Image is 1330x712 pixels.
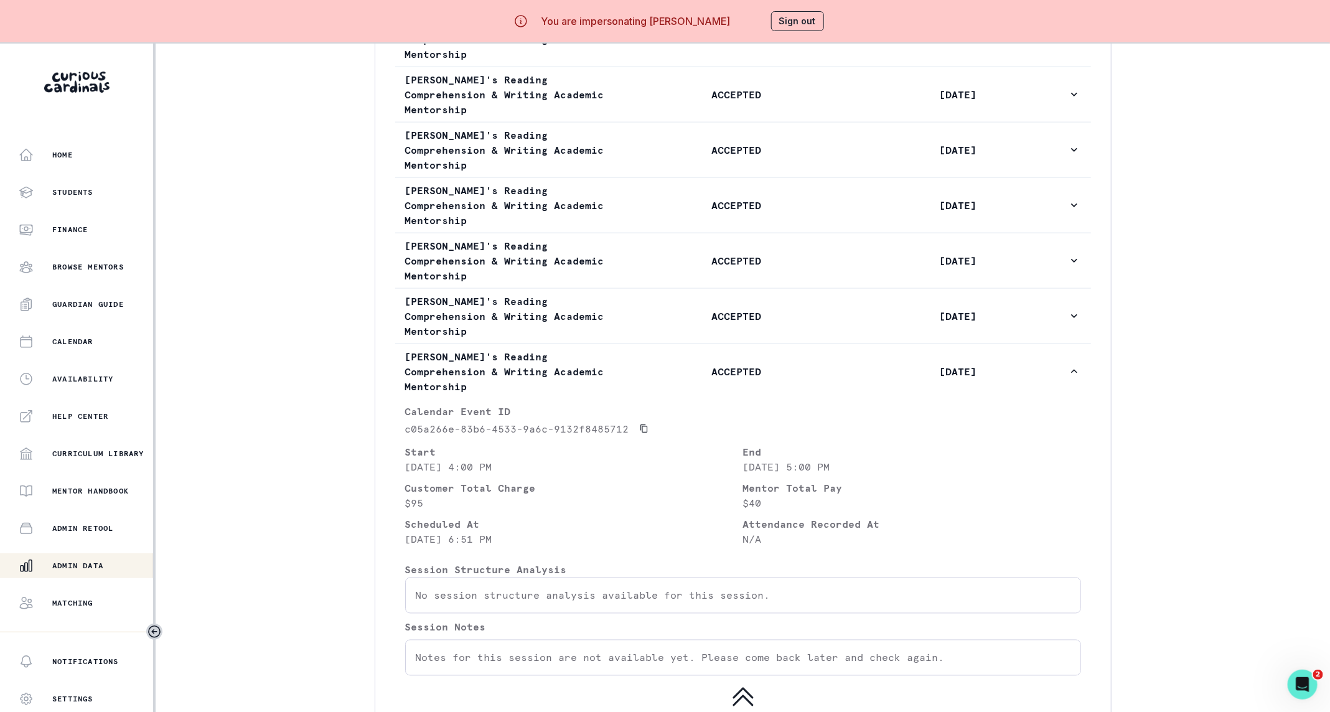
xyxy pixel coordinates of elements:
[626,253,847,268] p: ACCEPTED
[395,123,1091,177] button: [PERSON_NAME]'s Reading Comprehension & Writing Academic MentorshipACCEPTED[DATE]
[626,309,847,324] p: ACCEPTED
[743,496,1081,511] p: $40
[743,517,1081,532] p: Attendance Recorded At
[626,198,847,213] p: ACCEPTED
[405,496,743,511] p: $95
[395,344,1091,399] button: [PERSON_NAME]'s Reading Comprehension & Writing Academic MentorshipACCEPTED[DATE]
[52,337,93,347] p: Calendar
[405,620,1081,640] p: Session Notes
[626,87,847,102] p: ACCEPTED
[405,294,626,339] p: [PERSON_NAME]'s Reading Comprehension & Writing Academic Mentorship
[405,349,626,394] p: [PERSON_NAME]'s Reading Comprehension & Writing Academic Mentorship
[395,233,1091,288] button: [PERSON_NAME]'s Reading Comprehension & Writing Academic MentorshipACCEPTED[DATE]
[395,178,1091,233] button: [PERSON_NAME]'s Reading Comprehension & Writing Academic MentorshipACCEPTED[DATE]
[634,419,654,439] button: Copied to clipboard
[405,445,743,460] p: Start
[52,694,93,704] p: Settings
[405,183,626,228] p: [PERSON_NAME]'s Reading Comprehension & Writing Academic Mentorship
[52,561,103,571] p: Admin Data
[743,460,1081,475] p: [DATE] 5:00 PM
[1288,670,1318,700] iframe: Intercom live chat
[52,411,108,421] p: Help Center
[847,364,1068,379] p: [DATE]
[405,72,626,117] p: [PERSON_NAME]'s Reading Comprehension & Writing Academic Mentorship
[405,563,1081,578] p: Session Structure Analysis
[395,289,1091,344] button: [PERSON_NAME]'s Reading Comprehension & Writing Academic MentorshipACCEPTED[DATE]
[405,460,743,475] p: [DATE] 4:00 PM
[626,364,847,379] p: ACCEPTED
[847,87,1068,102] p: [DATE]
[52,523,113,533] p: Admin Retool
[405,421,629,436] p: c05a266e-83b6-4533-9a6c-9132f8485712
[405,517,743,532] p: Scheduled At
[405,481,743,496] p: Customer Total Charge
[52,150,73,160] p: Home
[743,532,1081,547] p: N/A
[52,598,93,608] p: Matching
[52,449,144,459] p: Curriculum Library
[52,187,93,197] p: Students
[405,532,743,547] p: [DATE] 6:51 PM
[146,624,162,640] button: Toggle sidebar
[743,445,1081,460] p: End
[416,650,1070,665] p: Notes for this session are not available yet. Please come back later and check again.
[52,486,129,496] p: Mentor Handbook
[541,14,730,29] p: You are impersonating [PERSON_NAME]
[44,72,110,93] img: Curious Cardinals Logo
[847,143,1068,157] p: [DATE]
[395,67,1091,122] button: [PERSON_NAME]'s Reading Comprehension & Writing Academic MentorshipACCEPTED[DATE]
[771,11,824,31] button: Sign out
[847,309,1068,324] p: [DATE]
[52,374,113,384] p: Availability
[405,238,626,283] p: [PERSON_NAME]'s Reading Comprehension & Writing Academic Mentorship
[52,299,124,309] p: Guardian Guide
[52,657,119,667] p: Notifications
[847,198,1068,213] p: [DATE]
[847,253,1068,268] p: [DATE]
[416,588,1070,603] p: No session structure analysis available for this session.
[1313,670,1323,680] span: 2
[52,225,88,235] p: Finance
[405,128,626,172] p: [PERSON_NAME]'s Reading Comprehension & Writing Academic Mentorship
[626,143,847,157] p: ACCEPTED
[405,404,1081,419] p: Calendar Event ID
[743,481,1081,496] p: Mentor Total Pay
[52,262,124,272] p: Browse Mentors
